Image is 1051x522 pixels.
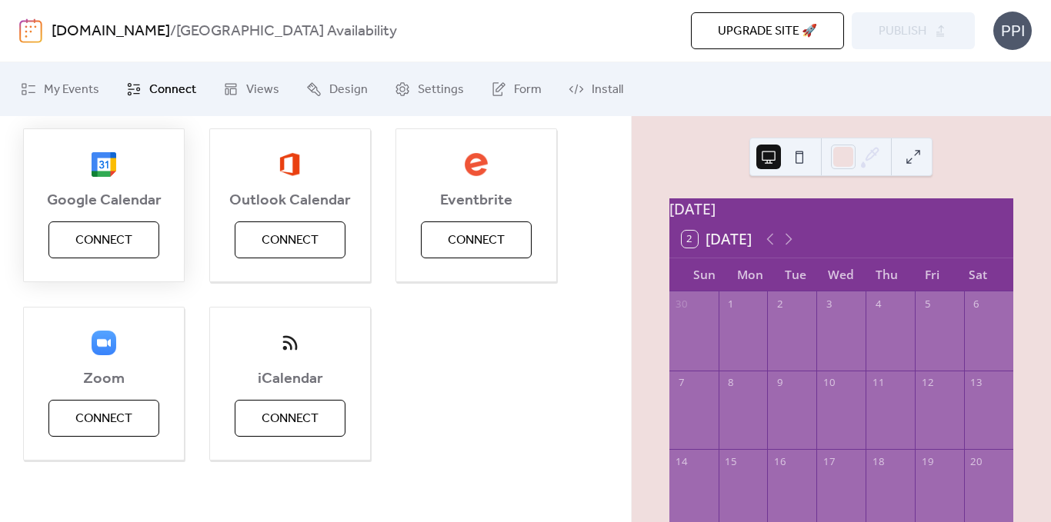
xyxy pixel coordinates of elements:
[421,221,532,258] button: Connect
[718,22,817,41] span: Upgrade site 🚀
[262,231,319,250] span: Connect
[48,400,159,437] button: Connect
[993,12,1032,50] div: PPI
[210,370,370,388] span: iCalendar
[75,231,132,250] span: Connect
[464,152,489,177] img: eventbrite
[210,191,370,210] span: Outlook Calendar
[92,331,116,355] img: zoom
[212,68,291,110] a: Views
[418,81,464,99] span: Settings
[75,410,132,428] span: Connect
[279,152,300,177] img: outlook
[514,81,542,99] span: Form
[44,81,99,99] span: My Events
[149,81,196,99] span: Connect
[557,68,635,110] a: Install
[24,370,184,388] span: Zoom
[383,68,475,110] a: Settings
[176,17,397,46] b: [GEOGRAPHIC_DATA] Availability
[592,81,623,99] span: Install
[24,191,184,210] span: Google Calendar
[48,221,159,258] button: Connect
[115,68,208,110] a: Connect
[246,81,279,99] span: Views
[295,68,379,110] a: Design
[262,410,319,428] span: Connect
[235,221,345,258] button: Connect
[235,400,345,437] button: Connect
[479,68,553,110] a: Form
[278,331,302,355] img: ical
[19,18,42,43] img: logo
[9,68,111,110] a: My Events
[92,152,116,177] img: google
[170,17,176,46] b: /
[448,231,505,250] span: Connect
[396,191,556,210] span: Eventbrite
[329,81,368,99] span: Design
[52,17,170,46] a: [DOMAIN_NAME]
[691,12,844,49] button: Upgrade site 🚀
